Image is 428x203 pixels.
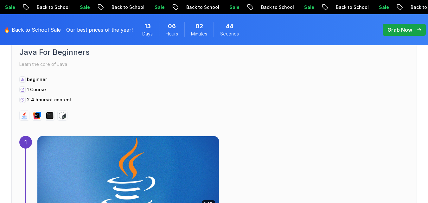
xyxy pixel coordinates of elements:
[19,47,409,57] h2: Java For Beginners
[331,4,374,10] p: Back to School
[27,87,46,92] span: 1 Course
[27,97,71,103] p: 2.4 hours of content
[19,136,32,149] div: 1
[106,4,150,10] p: Back to School
[75,4,95,10] p: Sale
[374,4,394,10] p: Sale
[220,31,239,37] span: Seconds
[166,31,178,37] span: Hours
[195,22,203,31] span: 2 Minutes
[59,112,66,119] img: bash logo
[19,60,409,69] p: Learn the core of Java
[181,4,224,10] p: Back to School
[32,4,75,10] p: Back to School
[387,26,412,34] p: Grab Now
[21,112,28,119] img: java logo
[33,112,41,119] img: intellij logo
[150,4,170,10] p: Sale
[226,22,233,31] span: 44 Seconds
[191,31,207,37] span: Minutes
[4,26,133,34] p: 🔥 Back to School Sale - Our best prices of the year!
[144,22,151,31] span: 13 Days
[142,31,153,37] span: Days
[27,76,47,83] p: beginner
[46,112,54,119] img: terminal logo
[168,22,176,31] span: 6 Hours
[299,4,319,10] p: Sale
[224,4,245,10] p: Sale
[256,4,299,10] p: Back to School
